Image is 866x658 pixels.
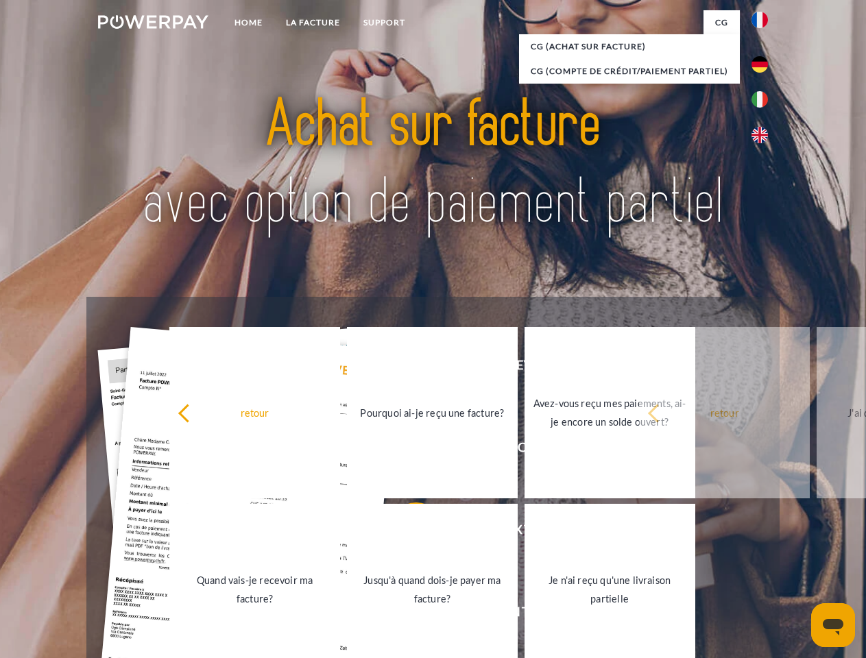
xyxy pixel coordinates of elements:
[533,394,687,431] div: Avez-vous reçu mes paiements, ai-je encore un solde ouvert?
[274,10,352,35] a: LA FACTURE
[519,59,740,84] a: CG (Compte de crédit/paiement partiel)
[751,12,768,28] img: fr
[178,403,332,422] div: retour
[131,66,735,263] img: title-powerpay_fr.svg
[178,571,332,608] div: Quand vais-je recevoir ma facture?
[519,34,740,59] a: CG (achat sur facture)
[355,403,509,422] div: Pourquoi ai-je reçu une facture?
[811,603,855,647] iframe: Bouton de lancement de la fenêtre de messagerie
[751,127,768,143] img: en
[751,56,768,73] img: de
[98,15,208,29] img: logo-powerpay-white.svg
[355,571,509,608] div: Jusqu'à quand dois-je payer ma facture?
[533,571,687,608] div: Je n'ai reçu qu'une livraison partielle
[703,10,740,35] a: CG
[223,10,274,35] a: Home
[525,327,695,498] a: Avez-vous reçu mes paiements, ai-je encore un solde ouvert?
[352,10,417,35] a: Support
[751,91,768,108] img: it
[647,403,802,422] div: retour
